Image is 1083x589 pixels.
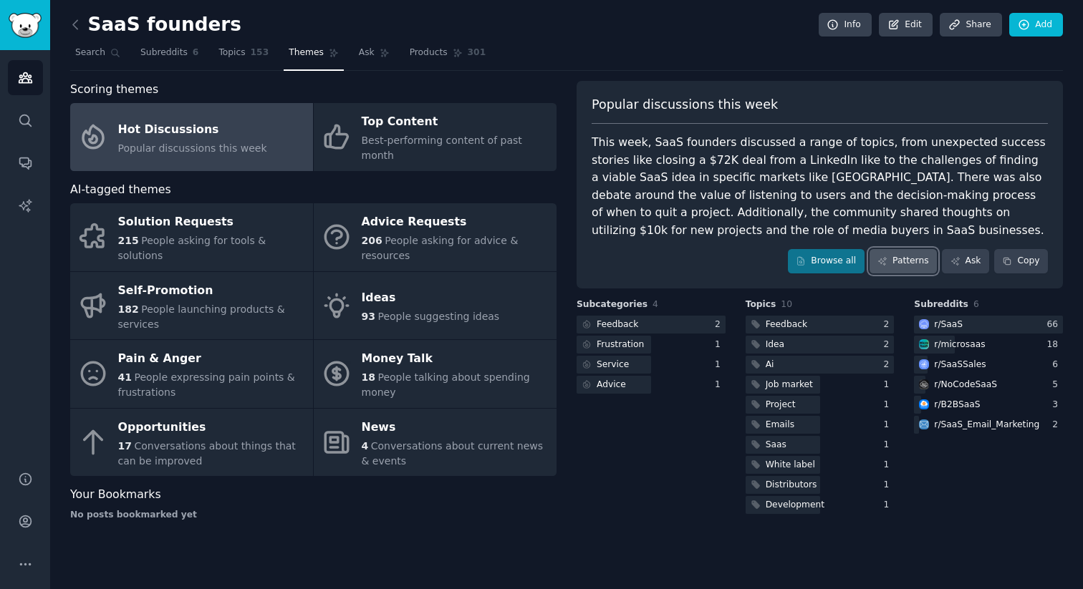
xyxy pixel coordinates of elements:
[870,249,937,273] a: Patterns
[919,359,929,369] img: SaaSSales
[746,336,895,354] a: Idea2
[884,379,895,391] div: 1
[592,96,778,114] span: Popular discussions this week
[70,42,125,71] a: Search
[940,13,1001,37] a: Share
[468,47,486,59] span: 301
[1052,359,1063,371] div: 6
[766,499,824,512] div: Development
[362,211,549,234] div: Advice Requests
[577,298,648,311] span: Subcategories
[766,359,774,371] div: Ai
[1052,379,1063,391] div: 5
[746,416,895,434] a: Emails1
[1009,13,1063,37] a: Add
[70,181,171,199] span: AI-tagged themes
[934,399,980,412] div: r/ B2BSaaS
[118,371,132,383] span: 41
[118,371,295,398] span: People expressing pain points & frustrations
[118,303,285,330] span: People launching products & services
[577,316,726,334] a: Feedback2
[70,272,313,340] a: Self-Promotion182People launching products & services
[914,336,1063,354] a: microsaasr/microsaas18
[746,376,895,394] a: Job market1
[577,336,726,354] a: Frustration1
[746,298,776,311] span: Topics
[118,118,267,141] div: Hot Discussions
[362,111,549,134] div: Top Content
[746,356,895,374] a: Ai2
[118,348,306,371] div: Pain & Anger
[781,299,792,309] span: 10
[362,287,500,310] div: Ideas
[362,371,375,383] span: 18
[140,47,188,59] span: Subreddits
[118,279,306,302] div: Self-Promotion
[70,409,313,477] a: Opportunities17Conversations about things that can be improved
[914,316,1063,334] a: SaaSr/SaaS66
[914,356,1063,374] a: SaaSSalesr/SaaSSales6
[314,409,557,477] a: News4Conversations about current news & events
[934,379,997,391] div: r/ NoCodeSaaS
[746,436,895,454] a: Saas1
[766,399,796,412] div: Project
[9,13,42,38] img: GummySearch logo
[118,235,139,246] span: 215
[118,211,306,234] div: Solution Requests
[994,249,1048,273] button: Copy
[914,396,1063,414] a: B2BSaaSr/B2BSaaS3
[410,47,448,59] span: Products
[884,339,895,351] div: 2
[653,299,658,309] span: 4
[118,416,306,439] div: Opportunities
[70,203,313,271] a: Solution Requests215People asking for tools & solutions
[766,439,786,452] div: Saas
[884,479,895,492] div: 1
[884,359,895,371] div: 2
[284,42,344,71] a: Themes
[70,81,158,99] span: Scoring themes
[788,249,865,273] a: Browse all
[362,416,549,439] div: News
[766,479,817,492] div: Distributors
[597,379,626,391] div: Advice
[362,135,522,161] span: Best-performing content of past month
[715,339,726,351] div: 1
[362,235,519,261] span: People asking for advice & resources
[289,47,324,59] span: Themes
[746,396,895,414] a: Project1
[70,340,313,408] a: Pain & Anger41People expressing pain points & frustrations
[251,47,269,59] span: 153
[75,47,105,59] span: Search
[766,339,784,351] div: Idea
[597,339,644,351] div: Frustration
[193,47,199,59] span: 6
[919,339,929,349] img: microsaas
[934,318,963,331] div: r/ SaaS
[715,359,726,371] div: 1
[118,440,296,467] span: Conversations about things that can be improved
[746,496,895,514] a: Development1
[819,13,872,37] a: Info
[884,459,895,472] div: 1
[879,13,933,37] a: Edit
[118,142,267,154] span: Popular discussions this week
[914,298,968,311] span: Subreddits
[314,103,557,171] a: Top ContentBest-performing content of past month
[118,235,266,261] span: People asking for tools & solutions
[746,316,895,334] a: Feedback2
[362,235,382,246] span: 206
[942,249,989,273] a: Ask
[766,318,807,331] div: Feedback
[592,134,1048,239] div: This week, SaaS founders discussed a range of topics, from unexpected success stories like closin...
[934,339,985,351] div: r/ microsaas
[118,303,139,315] span: 182
[70,14,241,36] h2: SaaS founders
[919,419,929,429] img: SaaS_Email_Marketing
[218,47,245,59] span: Topics
[914,416,1063,434] a: SaaS_Email_Marketingr/SaaS_Email_Marketing2
[884,399,895,412] div: 1
[884,499,895,512] div: 1
[597,318,638,331] div: Feedback
[973,299,979,309] span: 6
